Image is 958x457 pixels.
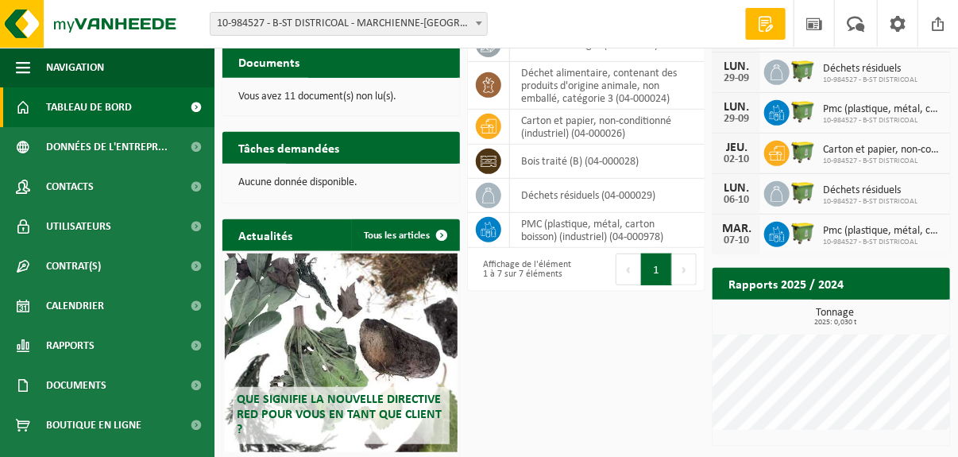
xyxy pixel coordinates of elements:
img: WB-1100-HPE-GN-51 [790,98,817,125]
div: MAR. [720,223,752,235]
img: WB-1100-HPE-GN-51 [790,138,817,165]
h3: Tonnage [720,308,950,327]
div: 02-10 [720,154,752,165]
span: Rapports [46,326,95,366]
span: 2025: 0,030 t [720,319,950,327]
div: LUN. [720,182,752,195]
h2: Rapports 2025 / 2024 [713,268,859,299]
span: Calendrier [46,286,104,326]
span: 10-984527 - B-ST DISTRICOAL [823,116,942,126]
span: 10-984527 - B-ST DISTRICOAL - MARCHIENNE-AU-PONT [210,12,488,36]
span: Que signifie la nouvelle directive RED pour vous en tant que client ? [237,393,442,436]
p: Vous avez 11 document(s) non lu(s). [238,91,444,103]
span: 10-984527 - B-ST DISTRICOAL [823,238,942,247]
span: Documents [46,366,106,405]
span: Navigation [46,48,104,87]
span: 10-984527 - B-ST DISTRICOAL [823,157,942,166]
div: LUN. [720,60,752,73]
td: déchets résiduels (04-000029) [510,179,705,213]
img: WB-1100-HPE-GN-51 [790,57,817,84]
span: Pmc (plastique, métal, carton boisson) (industriel) [823,225,942,238]
span: Utilisateurs [46,207,111,246]
h2: Documents [222,46,315,77]
span: Tableau de bord [46,87,132,127]
p: Aucune donnée disponible. [238,177,444,188]
div: 07-10 [720,235,752,246]
button: Previous [616,254,641,285]
td: PMC (plastique, métal, carton boisson) (industriel) (04-000978) [510,213,705,248]
a: Tous les articles [351,219,458,251]
div: JEU. [720,141,752,154]
img: WB-1100-HPE-GN-51 [790,219,817,246]
div: LUN. [720,101,752,114]
td: déchet alimentaire, contenant des produits d'origine animale, non emballé, catégorie 3 (04-000024) [510,62,705,110]
div: 29-09 [720,73,752,84]
div: Affichage de l'élément 1 à 7 sur 7 éléments [476,252,578,287]
a: Consulter les rapports [812,299,948,331]
span: Pmc (plastique, métal, carton boisson) (industriel) [823,103,942,116]
span: Contacts [46,167,94,207]
div: 06-10 [720,195,752,206]
span: Données de l'entrepr... [46,127,168,167]
span: 10-984527 - B-ST DISTRICOAL - MARCHIENNE-AU-PONT [211,13,487,35]
h2: Tâches demandées [222,132,355,163]
div: 29-09 [720,114,752,125]
button: Next [672,254,697,285]
span: Contrat(s) [46,246,101,286]
a: Que signifie la nouvelle directive RED pour vous en tant que client ? [225,254,458,452]
span: Déchets résiduels [823,63,917,76]
h2: Actualités [222,219,308,250]
span: Boutique en ligne [46,405,141,445]
span: 10-984527 - B-ST DISTRICOAL [823,76,917,85]
span: Déchets résiduels [823,184,917,197]
td: bois traité (B) (04-000028) [510,145,705,179]
span: 10-984527 - B-ST DISTRICOAL [823,197,917,207]
span: Carton et papier, non-conditionné (industriel) [823,144,942,157]
button: 1 [641,254,672,285]
td: carton et papier, non-conditionné (industriel) (04-000026) [510,110,705,145]
img: WB-1100-HPE-GN-51 [790,179,817,206]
